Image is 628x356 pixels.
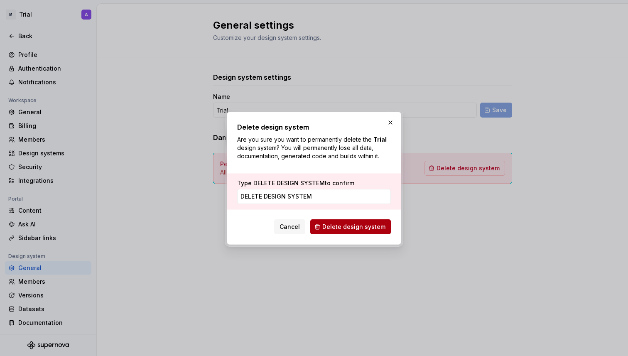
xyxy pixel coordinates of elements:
[237,135,391,160] p: Are you sure you want to permanently delete the design system? You will permanently lose all data...
[253,179,325,187] span: DELETE DESIGN SYSTEM
[237,122,391,132] h2: Delete design system
[280,223,300,231] span: Cancel
[310,219,391,234] button: Delete design system
[237,179,354,187] label: Type to confirm
[274,219,305,234] button: Cancel
[237,189,391,204] input: DELETE DESIGN SYSTEM
[373,136,387,143] strong: Trial
[322,223,385,231] span: Delete design system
